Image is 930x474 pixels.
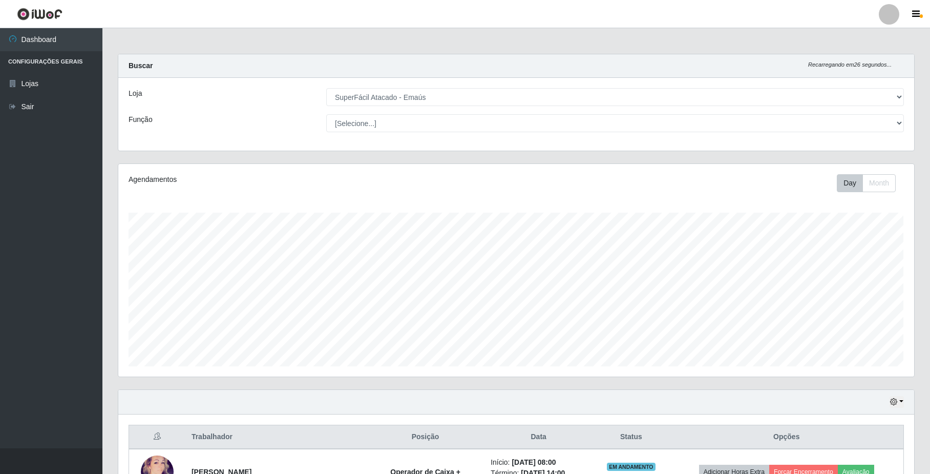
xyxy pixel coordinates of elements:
[129,114,153,125] label: Função
[837,174,904,192] div: Toolbar with button groups
[129,174,442,185] div: Agendamentos
[366,425,484,449] th: Posição
[185,425,366,449] th: Trabalhador
[512,458,556,466] time: [DATE] 08:00
[17,8,62,20] img: CoreUI Logo
[808,61,892,68] i: Recarregando em 26 segundos...
[484,425,593,449] th: Data
[491,457,586,468] li: Início:
[862,174,896,192] button: Month
[593,425,669,449] th: Status
[129,88,142,99] label: Loja
[129,61,153,70] strong: Buscar
[670,425,904,449] th: Opções
[837,174,896,192] div: First group
[837,174,863,192] button: Day
[607,463,656,471] span: EM ANDAMENTO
